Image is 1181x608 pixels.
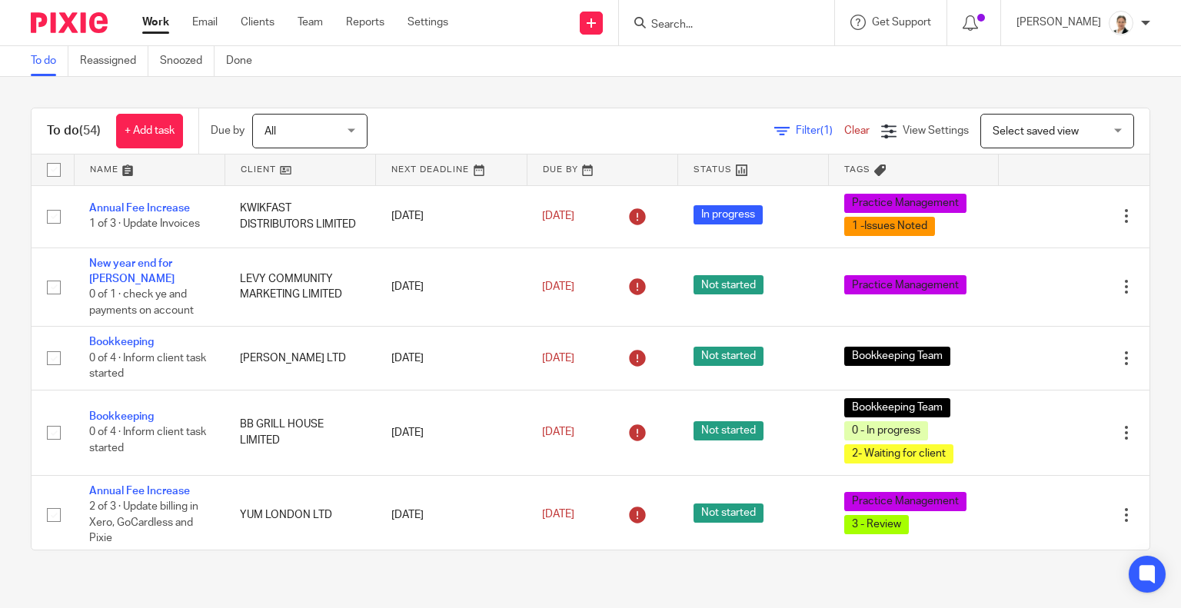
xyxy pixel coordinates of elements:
[844,194,966,213] span: Practice Management
[542,510,574,520] span: [DATE]
[298,15,323,30] a: Team
[376,475,527,554] td: [DATE]
[376,327,527,390] td: [DATE]
[89,289,194,316] span: 0 of 1 · check ye and payments on account
[993,126,1079,137] span: Select saved view
[542,281,574,292] span: [DATE]
[80,46,148,76] a: Reassigned
[376,248,527,327] td: [DATE]
[89,353,206,380] span: 0 of 4 · Inform client task started
[226,46,264,76] a: Done
[89,203,190,214] a: Annual Fee Increase
[47,123,101,139] h1: To do
[89,411,154,422] a: Bookkeeping
[650,18,788,32] input: Search
[844,275,966,294] span: Practice Management
[542,427,574,438] span: [DATE]
[694,205,763,224] span: In progress
[542,353,574,364] span: [DATE]
[89,427,206,454] span: 0 of 4 · Inform client task started
[79,125,101,137] span: (54)
[694,421,763,440] span: Not started
[89,486,190,497] a: Annual Fee Increase
[142,15,169,30] a: Work
[376,185,527,248] td: [DATE]
[376,390,527,475] td: [DATE]
[694,275,763,294] span: Not started
[844,398,950,417] span: Bookkeeping Team
[903,125,969,136] span: View Settings
[241,15,274,30] a: Clients
[89,258,175,284] a: New year end for [PERSON_NAME]
[31,12,108,33] img: Pixie
[694,503,763,523] span: Not started
[844,492,966,511] span: Practice Management
[192,15,218,30] a: Email
[408,15,448,30] a: Settings
[820,125,833,136] span: (1)
[160,46,215,76] a: Snoozed
[844,515,909,534] span: 3 - Review
[225,390,375,475] td: BB GRILL HOUSE LIMITED
[31,46,68,76] a: To do
[1109,11,1133,35] img: Untitled%20(5%20%C3%97%205%20cm)%20(2).png
[225,248,375,327] td: LEVY COMMUNITY MARKETING LIMITED
[844,444,953,463] span: 2- Waiting for client
[1016,15,1101,30] p: [PERSON_NAME]
[346,15,384,30] a: Reports
[542,211,574,221] span: [DATE]
[211,123,245,138] p: Due by
[89,219,200,230] span: 1 of 3 · Update Invoices
[225,327,375,390] td: [PERSON_NAME] LTD
[844,421,928,440] span: 0 - In progress
[225,185,375,248] td: KWIKFAST DISTRIBUTORS LIMITED
[89,501,198,543] span: 2 of 3 · Update billing in Xero, GoCardless and Pixie
[844,347,950,366] span: Bookkeeping Team
[844,217,935,236] span: 1 -Issues Noted
[89,337,154,347] a: Bookkeeping
[796,125,844,136] span: Filter
[872,17,931,28] span: Get Support
[844,125,870,136] a: Clear
[264,126,276,137] span: All
[225,475,375,554] td: YUM LONDON LTD
[844,165,870,174] span: Tags
[116,114,183,148] a: + Add task
[694,347,763,366] span: Not started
